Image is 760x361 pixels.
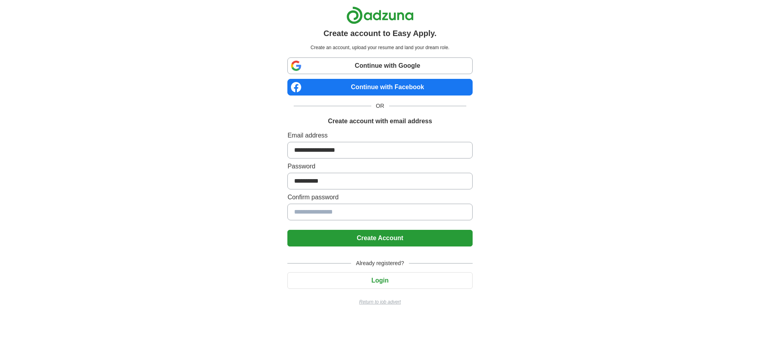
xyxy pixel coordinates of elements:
[287,162,472,171] label: Password
[287,277,472,284] a: Login
[287,79,472,96] a: Continue with Facebook
[371,102,389,110] span: OR
[328,117,432,126] h1: Create account with email address
[287,272,472,289] button: Login
[287,298,472,306] a: Return to job advert
[346,6,414,24] img: Adzuna logo
[289,44,471,51] p: Create an account, upload your resume and land your dream role.
[287,131,472,140] label: Email address
[287,230,472,246] button: Create Account
[287,193,472,202] label: Confirm password
[351,259,408,267] span: Already registered?
[323,27,437,39] h1: Create account to Easy Apply.
[287,57,472,74] a: Continue with Google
